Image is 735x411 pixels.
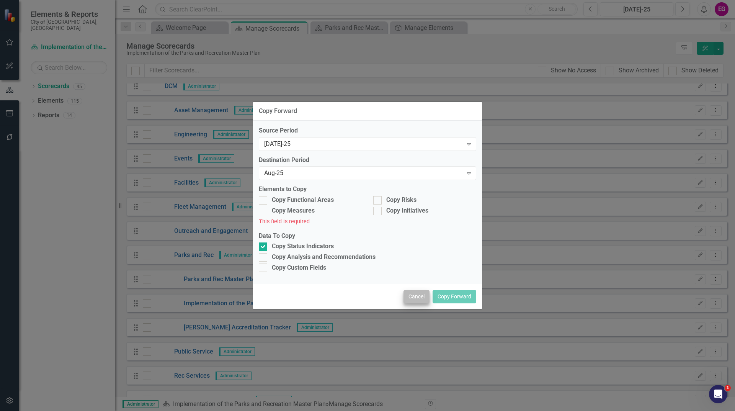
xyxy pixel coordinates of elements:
div: Copy Status Indicators [272,242,334,251]
div: Copy Forward [259,108,297,115]
div: Copy Risks [386,196,416,205]
div: This field is required [259,217,476,226]
label: Destination Period [259,156,476,165]
span: 1 [725,385,731,391]
div: Copy Custom Fields [272,264,326,272]
div: Copy Analysis and Recommendations [272,253,376,262]
div: Copy Measures [272,206,315,215]
div: Copy Functional Areas [272,196,334,205]
label: Elements to Copy [259,185,476,194]
button: Copy Forward [433,290,476,303]
iframe: Intercom live chat [709,385,727,403]
div: Copy Initiatives [386,206,428,215]
label: Source Period [259,126,476,135]
button: Cancel [403,290,430,303]
div: [DATE]-25 [264,139,463,148]
div: Aug-25 [264,169,463,178]
label: Data To Copy [259,232,476,241]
